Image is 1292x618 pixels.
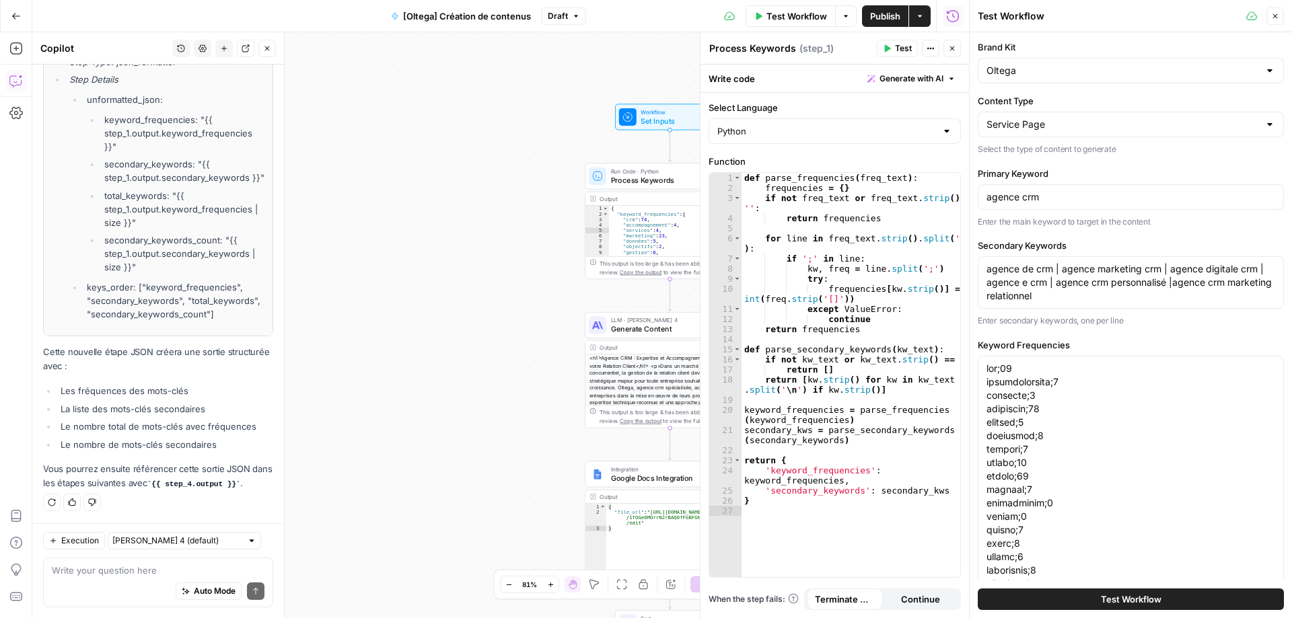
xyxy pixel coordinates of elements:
[522,579,537,590] span: 81%
[709,354,742,364] div: 16
[147,480,241,488] code: {{ step_4.output }}
[585,239,609,244] div: 7
[883,588,959,610] button: Continue
[901,592,940,606] span: Continue
[986,64,1259,77] input: Oltega
[733,193,741,203] span: Toggle code folding, rows 3 through 4
[83,93,264,274] li: unformatted_json:
[620,418,661,424] span: Copy the output
[69,74,118,85] em: Step Details
[61,535,99,547] span: Execution
[585,211,609,217] div: 2
[709,455,742,465] div: 23
[101,233,264,274] li: secondary_keywords_count: "{{ step_1.output.secondary_keywords | size }}"
[862,70,961,87] button: Generate with AI
[43,462,273,491] p: Vous pourrez ensuite référencer cette sortie JSON dans les étapes suivantes avec .
[43,345,273,373] p: Cette nouvelle étape JSON créera une sortie structurée avec :
[978,338,1284,352] label: Keyword Frequencies
[585,227,609,233] div: 5
[978,167,1284,180] label: Primary Keyword
[585,504,606,509] div: 1
[978,143,1284,156] p: Select the type of content to generate
[709,193,742,213] div: 3
[709,233,742,254] div: 6
[101,157,264,184] li: secondary_keywords: "{{ step_1.output.secondary_keywords }}"
[709,496,742,506] div: 26
[733,455,741,465] span: Toggle code folding, rows 23 through 26
[709,314,742,324] div: 12
[641,115,695,126] span: Set Inputs
[585,255,609,260] div: 10
[709,274,742,284] div: 9
[709,173,742,183] div: 1
[600,343,725,352] div: Output
[403,9,531,23] span: [Oltega] Création de contenus
[383,5,539,27] button: [Oltega] Création de contenus
[733,233,741,243] span: Toggle code folding, rows 6 through 12
[57,420,273,433] li: Le nombre total de mots-clés avec fréquences
[709,334,742,344] div: 14
[709,486,742,496] div: 25
[602,206,608,211] span: Toggle code folding, rows 1 through 61
[600,492,725,501] div: Output
[709,183,742,193] div: 2
[101,189,264,229] li: total_keywords: "{{ step_1.output.keyword_frequencies | size }}"
[701,65,969,92] div: Write code
[746,5,835,27] button: Test Workflow
[600,408,750,426] div: This output is too large & has been abbreviated for review. to view the full content.
[585,222,609,227] div: 4
[600,504,606,509] span: Toggle code folding, rows 1 through 3
[733,354,741,364] span: Toggle code folding, rows 16 through 17
[585,249,609,255] div: 9
[709,324,742,334] div: 13
[83,280,264,321] li: keys_order: ["keyword_frequencies", "secondary_keywords", "total_keywords", "secondary_keywords_c...
[57,402,273,416] li: La liste des mots-clés secondaires
[611,174,726,185] span: Process Keywords
[978,239,1284,252] label: Secondary Keywords
[611,316,725,325] span: LLM · [PERSON_NAME] 4
[717,124,936,138] input: Python
[585,104,755,130] div: WorkflowSet InputsInputs
[709,593,799,605] a: When the step fails:
[112,534,242,547] input: Claude Sonnet 4 (default)
[978,588,1284,610] button: Test Workflow
[709,101,961,114] label: Select Language
[194,585,236,597] span: Auto Mode
[733,173,741,183] span: Toggle code folding, rows 1 through 13
[895,42,912,54] span: Test
[709,344,742,354] div: 15
[57,384,273,397] li: Les fréquences des mots-clés
[862,5,908,27] button: Publish
[799,42,834,55] span: ( step_1 )
[709,223,742,233] div: 5
[877,40,918,57] button: Test
[986,262,1275,303] textarea: agence de crm | agence marketing crm | agence digitale crm | agence e crm | agence crm personnali...
[600,194,725,203] div: Output
[709,304,742,314] div: 11
[709,395,742,405] div: 19
[1101,592,1161,606] span: Test Workflow
[585,312,755,428] div: LLM · [PERSON_NAME] 4Generate ContentStep 2Output<h1>Agence CRM : Expertise et Accompagnement pou...
[709,465,742,486] div: 24
[978,40,1284,54] label: Brand Kit
[585,509,606,525] div: 2
[668,577,672,609] g: Edge from step_3 to end
[709,213,742,223] div: 4
[668,279,672,311] g: Edge from step_1 to step_2
[709,364,742,375] div: 17
[57,438,273,451] li: Le nombre de mots-clés secondaires
[585,244,609,249] div: 8
[611,167,726,176] span: Run Code · Python
[668,130,672,161] g: Edge from start to step_1
[709,405,742,425] div: 20
[709,375,742,395] div: 18
[978,215,1284,229] p: Enter the main keyword to target in the content
[542,7,586,25] button: Draft
[709,425,742,445] div: 21
[585,461,755,578] div: IntegrationGoogle Docs IntegrationStep 3Output{ "file_url":"[URL][DOMAIN_NAME] /1fOGe6MOrrN2rBAQ0...
[733,274,741,284] span: Toggle code folding, rows 9 through 10
[585,163,755,279] div: Run Code · PythonProcess KeywordsStep 1Output{ "keyword_frequencies":{ "crm":74, "accompagnement"...
[548,10,568,22] span: Draft
[611,473,725,484] span: Google Docs Integration
[709,155,961,168] label: Function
